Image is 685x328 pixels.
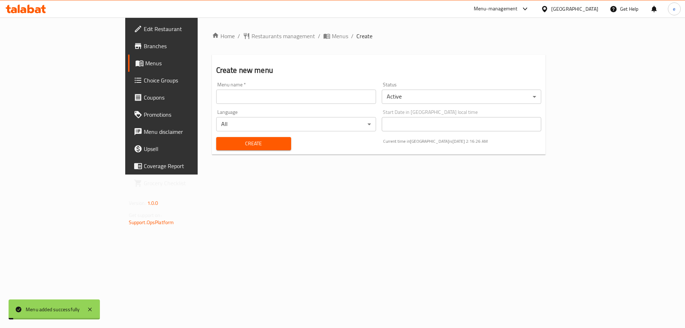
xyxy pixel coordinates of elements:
[216,90,376,104] input: Please enter Menu name
[144,76,234,85] span: Choice Groups
[332,32,348,40] span: Menus
[128,123,240,140] a: Menu disclaimer
[216,137,291,150] button: Create
[212,32,546,40] nav: breadcrumb
[128,72,240,89] a: Choice Groups
[216,65,542,76] h2: Create new menu
[323,32,348,40] a: Menus
[147,198,158,208] span: 1.0.0
[144,93,234,102] span: Coupons
[673,5,675,13] span: e
[243,32,315,40] a: Restaurants management
[129,211,162,220] span: Get support on:
[356,32,372,40] span: Create
[144,179,234,187] span: Grocery Checklist
[144,162,234,170] span: Coverage Report
[128,20,240,37] a: Edit Restaurant
[144,145,234,153] span: Upsell
[128,140,240,157] a: Upsell
[318,32,320,40] li: /
[383,138,542,145] p: Current time in [GEOGRAPHIC_DATA] is [DATE] 2:16:26 AM
[144,110,234,119] span: Promotions
[129,218,174,227] a: Support.OpsPlatform
[252,32,315,40] span: Restaurants management
[144,127,234,136] span: Menu disclaimer
[128,37,240,55] a: Branches
[351,32,354,40] li: /
[474,5,518,13] div: Menu-management
[144,42,234,50] span: Branches
[382,90,542,104] div: Active
[145,59,234,67] span: Menus
[128,106,240,123] a: Promotions
[129,198,146,208] span: Version:
[128,175,240,192] a: Grocery Checklist
[551,5,598,13] div: [GEOGRAPHIC_DATA]
[26,306,80,313] div: Menu added successfully
[222,139,285,148] span: Create
[128,55,240,72] a: Menus
[128,157,240,175] a: Coverage Report
[216,117,376,131] div: All
[128,89,240,106] a: Coupons
[144,25,234,33] span: Edit Restaurant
